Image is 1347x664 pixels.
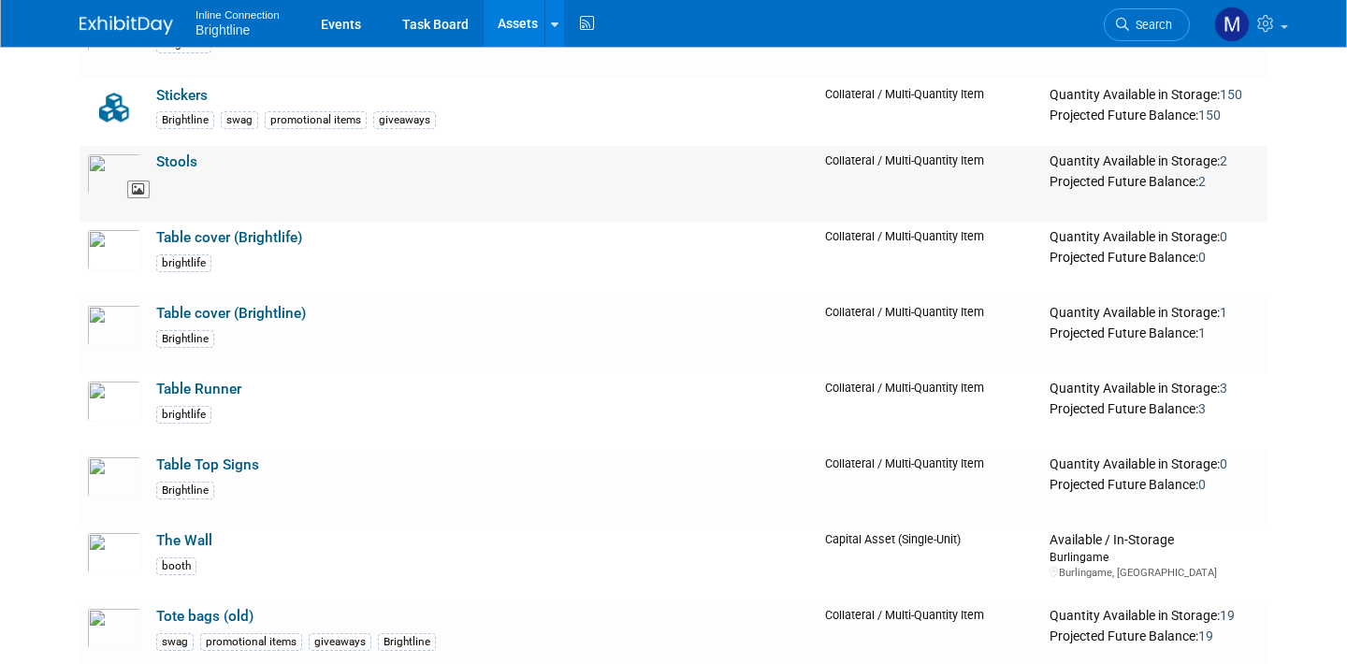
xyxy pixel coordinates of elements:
a: Search [1104,8,1190,41]
div: brightlife [156,406,211,424]
td: Collateral / Multi-Quantity Item [818,449,1042,525]
div: promotional items [265,111,367,129]
a: Stickers [156,87,208,104]
a: Tote bags (old) [156,608,253,625]
span: Brightline [196,22,250,37]
div: Available / In-Storage [1050,532,1260,549]
div: Brightline [156,330,214,348]
div: Quantity Available in Storage: [1050,608,1260,625]
a: Table Top Signs [156,456,259,473]
div: giveaways [309,633,371,651]
a: Table cover (Brightlife) [156,229,302,246]
div: Projected Future Balance: [1050,246,1260,267]
span: 150 [1198,108,1221,123]
span: 3 [1220,381,1227,396]
td: Capital Asset (Single-Unit) [818,525,1042,600]
div: Quantity Available in Storage: [1050,87,1260,104]
span: 19 [1198,628,1213,643]
div: Brightline [156,482,214,499]
div: Brightline [378,633,436,651]
img: ExhibitDay [80,16,173,35]
a: Table cover (Brightline) [156,305,306,322]
div: Quantity Available in Storage: [1050,153,1260,170]
img: Mallissa Watts [1214,7,1250,42]
div: Projected Future Balance: [1050,397,1260,418]
td: Collateral / Multi-Quantity Item [818,146,1042,222]
div: booth [156,557,196,575]
div: Quantity Available in Storage: [1050,229,1260,246]
div: promotional items [200,633,302,651]
span: 3 [1198,401,1206,416]
div: Quantity Available in Storage: [1050,456,1260,473]
span: 2 [1198,174,1206,189]
div: Projected Future Balance: [1050,104,1260,124]
span: 2 [1220,153,1227,168]
span: 19 [1220,608,1235,623]
td: Collateral / Multi-Quantity Item [818,373,1042,449]
span: 0 [1220,456,1227,471]
span: 0 [1198,477,1206,492]
div: Projected Future Balance: [1050,170,1260,191]
div: Burlingame, [GEOGRAPHIC_DATA] [1050,566,1260,580]
span: 1 [1198,325,1206,340]
div: Burlingame [1050,549,1260,565]
td: Collateral / Multi-Quantity Item [818,79,1042,147]
a: Stools [156,153,197,170]
span: View Asset Image [127,180,150,198]
a: The Wall [156,532,212,549]
div: swag [221,111,258,129]
div: Projected Future Balance: [1050,625,1260,645]
td: Collateral / Multi-Quantity Item [818,297,1042,373]
div: Quantity Available in Storage: [1050,381,1260,397]
div: Projected Future Balance: [1050,473,1260,494]
span: Search [1129,18,1172,32]
span: Inline Connection [196,4,280,23]
div: Brightline [156,111,214,129]
td: Collateral / Multi-Quantity Item [818,222,1042,297]
span: 150 [1220,87,1242,102]
a: Table Runner [156,381,241,397]
div: Quantity Available in Storage: [1050,305,1260,322]
img: Collateral-Icon-2.png [87,87,141,128]
span: 1 [1220,305,1227,320]
span: 0 [1220,229,1227,244]
span: 0 [1198,250,1206,265]
div: giveaways [373,111,436,129]
div: brightlife [156,254,211,272]
div: Projected Future Balance: [1050,322,1260,342]
div: swag [156,633,194,651]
